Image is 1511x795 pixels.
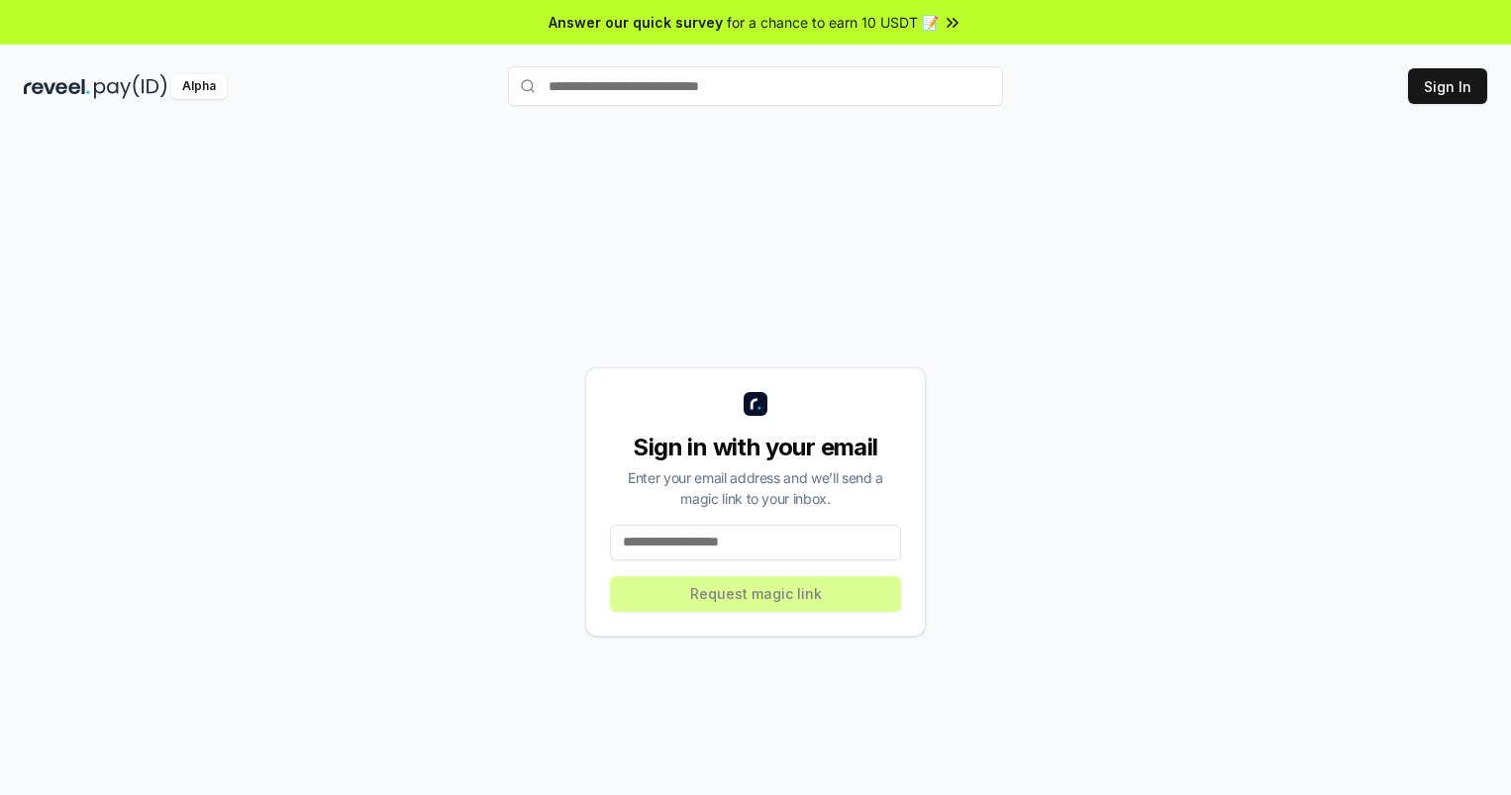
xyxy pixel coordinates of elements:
span: Answer our quick survey [549,12,723,33]
div: Alpha [171,74,227,99]
span: for a chance to earn 10 USDT 📝 [727,12,939,33]
button: Sign In [1408,68,1487,104]
div: Enter your email address and we’ll send a magic link to your inbox. [610,467,901,509]
div: Sign in with your email [610,432,901,463]
img: reveel_dark [24,74,90,99]
img: pay_id [94,74,167,99]
img: logo_small [744,392,767,416]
